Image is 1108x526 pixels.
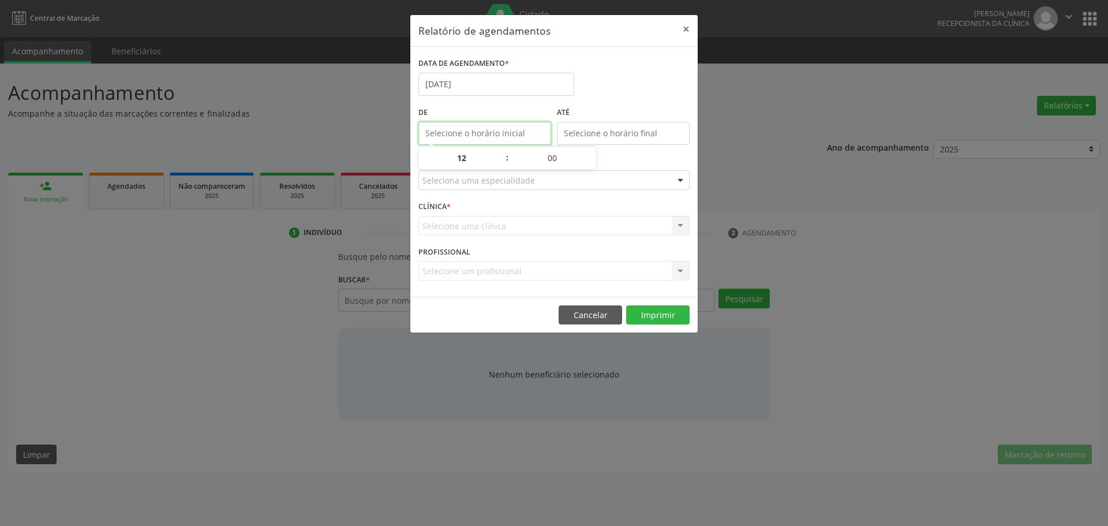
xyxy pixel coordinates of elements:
label: ATÉ [557,104,690,122]
input: Selecione uma data ou intervalo [418,73,574,96]
input: Selecione o horário final [557,122,690,145]
h5: Relatório de agendamentos [418,23,551,38]
label: PROFISSIONAL [418,243,470,261]
input: Selecione o horário inicial [418,122,551,145]
button: Imprimir [626,305,690,325]
label: De [418,104,551,122]
label: CLÍNICA [418,198,451,216]
span: Seleciona uma especialidade [422,174,535,186]
input: Hour [418,147,506,170]
span: : [506,146,509,169]
button: Cancelar [559,305,622,325]
button: Close [675,15,698,43]
input: Minute [509,147,596,170]
label: DATA DE AGENDAMENTO [418,55,509,73]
